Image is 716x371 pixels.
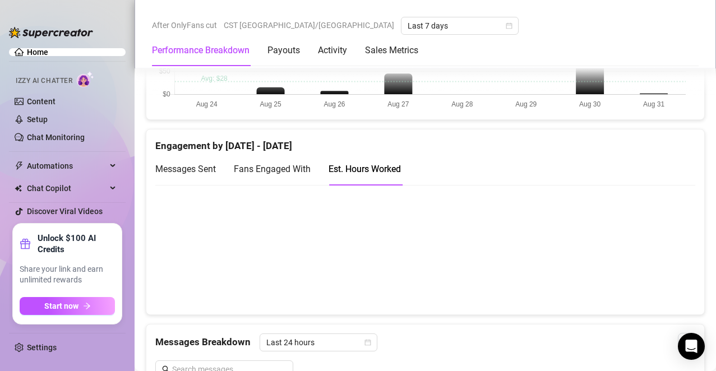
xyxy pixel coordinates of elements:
[678,333,705,360] div: Open Intercom Messenger
[234,164,311,174] span: Fans Engaged With
[267,44,300,57] div: Payouts
[408,17,512,34] span: Last 7 days
[155,129,695,154] div: Engagement by [DATE] - [DATE]
[155,333,695,351] div: Messages Breakdown
[44,302,78,310] span: Start now
[15,161,24,170] span: thunderbolt
[27,115,48,124] a: Setup
[83,302,91,310] span: arrow-right
[329,162,401,176] div: Est. Hours Worked
[152,17,217,34] span: After OnlyFans cut
[9,27,93,38] img: logo-BBDzfeDw.svg
[27,97,56,106] a: Content
[20,238,31,249] span: gift
[16,76,72,86] span: Izzy AI Chatter
[77,71,94,87] img: AI Chatter
[365,44,418,57] div: Sales Metrics
[155,164,216,174] span: Messages Sent
[20,264,115,286] span: Share your link and earn unlimited rewards
[15,184,22,192] img: Chat Copilot
[152,44,250,57] div: Performance Breakdown
[27,157,107,175] span: Automations
[506,22,512,29] span: calendar
[266,334,371,351] span: Last 24 hours
[27,133,85,142] a: Chat Monitoring
[224,17,394,34] span: CST [GEOGRAPHIC_DATA]/[GEOGRAPHIC_DATA]
[318,44,347,57] div: Activity
[27,207,103,216] a: Discover Viral Videos
[38,233,115,255] strong: Unlock $100 AI Credits
[364,339,371,346] span: calendar
[27,48,48,57] a: Home
[27,343,57,352] a: Settings
[20,297,115,315] button: Start nowarrow-right
[27,179,107,197] span: Chat Copilot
